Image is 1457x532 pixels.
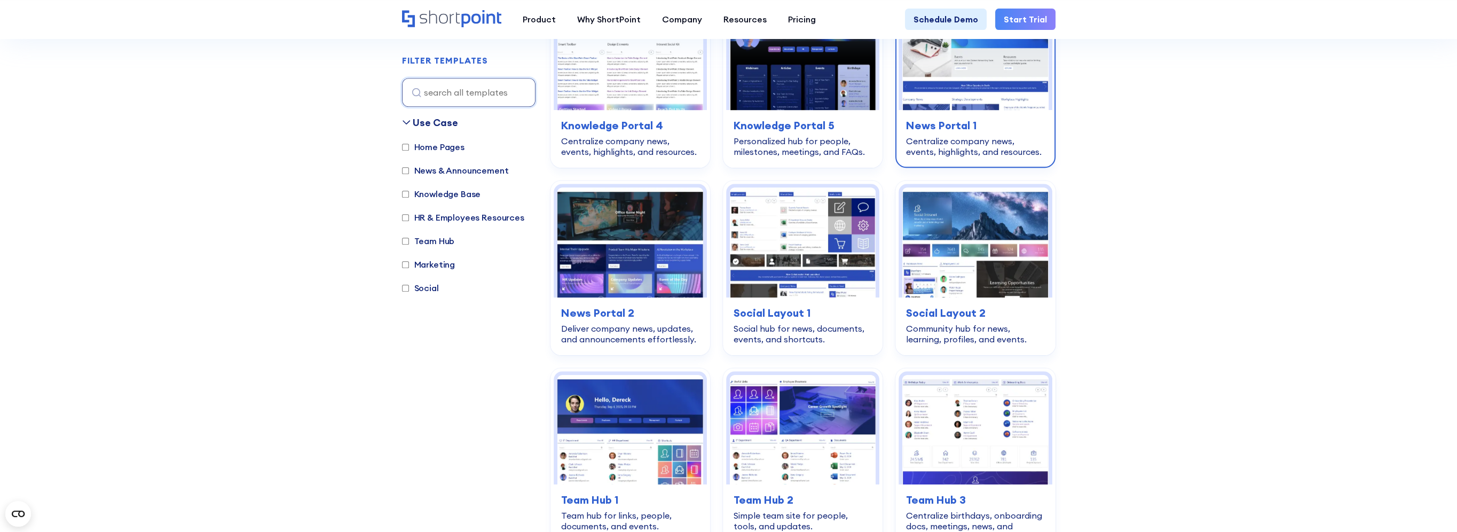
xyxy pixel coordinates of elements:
h3: News Portal 2 [561,305,699,321]
h2: FILTER TEMPLATES [402,56,488,66]
label: Knowledge Base [402,187,481,200]
input: Home Pages [402,144,409,151]
input: Marketing [402,261,409,268]
a: Resources [713,9,777,30]
img: Knowledge Portal 4 – SharePoint Wiki Template: Centralize company news, events, highlights, and r... [557,1,703,110]
a: Social Layout 2 – SharePoint Community Site: Community hub for news, learning, profiles, and even... [895,181,1055,355]
img: News Portal 2 – SharePoint News Post Template: Deliver company news, updates, and announcements e... [557,187,703,297]
h3: Knowledge Portal 5 [734,118,872,134]
h3: Social Layout 1 [734,305,872,321]
h3: Social Layout 2 [906,305,1044,321]
a: Start Trial [995,9,1056,30]
h3: Team Hub 3 [906,492,1044,508]
h3: Knowledge Portal 4 [561,118,699,134]
a: Company [651,9,713,30]
input: HR & Employees Resources [402,214,409,221]
a: Why ShortPoint [566,9,651,30]
div: Team hub for links, people, documents, and events. [561,510,699,531]
div: Simple team site for people, tools, and updates. [734,510,872,531]
img: Team Hub 2 – SharePoint Template Team Site: Simple team site for people, tools, and updates. [730,375,876,484]
img: Team Hub 3 – SharePoint Team Site Template: Centralize birthdays, onboarding docs, meetings, news... [902,375,1048,484]
a: Schedule Demo [905,9,987,30]
label: Home Pages [402,140,464,153]
h3: Team Hub 2 [734,492,872,508]
input: Social [402,285,409,292]
div: Community hub for news, learning, profiles, and events. [906,323,1044,345]
label: HR & Employees Resources [402,211,524,224]
h3: Team Hub 1 [561,492,699,508]
label: Marketing [402,258,455,271]
div: Pricing [788,13,816,26]
input: News & Announcement [402,167,409,174]
a: Pricing [777,9,826,30]
div: Centralize company news, events, highlights, and resources. [906,136,1044,157]
a: News Portal 2 – SharePoint News Post Template: Deliver company news, updates, and announcements e... [550,181,710,355]
a: Social Layout 1 – SharePoint Social Intranet Template: Social hub for news, documents, events, an... [723,181,883,355]
img: Social Layout 1 – SharePoint Social Intranet Template: Social hub for news, documents, events, an... [730,187,876,297]
div: Company [662,13,702,26]
input: search all templates [402,78,535,107]
iframe: Chat Widget [1404,481,1457,532]
button: Open CMP widget [5,501,31,527]
img: Team Hub 1 – SharePoint Online Modern Team Site Template: Team hub for links, people, documents, ... [557,375,703,484]
input: Knowledge Base [402,191,409,198]
input: Team Hub [402,238,409,245]
img: Knowledge Portal 5 – SharePoint Profile Page: Personalized hub for people, milestones, meetings, ... [730,1,876,110]
img: Social Layout 2 – SharePoint Community Site: Community hub for news, learning, profiles, and events. [902,187,1048,297]
a: Home [402,10,501,28]
h3: News Portal 1 [906,118,1044,134]
div: Centralize company news, events, highlights, and resources. [561,136,699,157]
div: Deliver company news, updates, and announcements effortlessly. [561,323,699,345]
div: Personalized hub for people, milestones, meetings, and FAQs. [734,136,872,157]
img: Marketing 2 – SharePoint Online Communication Site: Centralize company news, events, highlights, ... [902,1,1048,110]
div: Product [523,13,556,26]
div: Use Case [413,115,458,130]
label: News & Announcement [402,164,509,177]
div: Resources [723,13,767,26]
label: Social [402,281,439,294]
a: Product [512,9,566,30]
div: Why ShortPoint [577,13,641,26]
div: Social hub for news, documents, events, and shortcuts. [734,323,872,345]
label: Team Hub [402,234,455,247]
